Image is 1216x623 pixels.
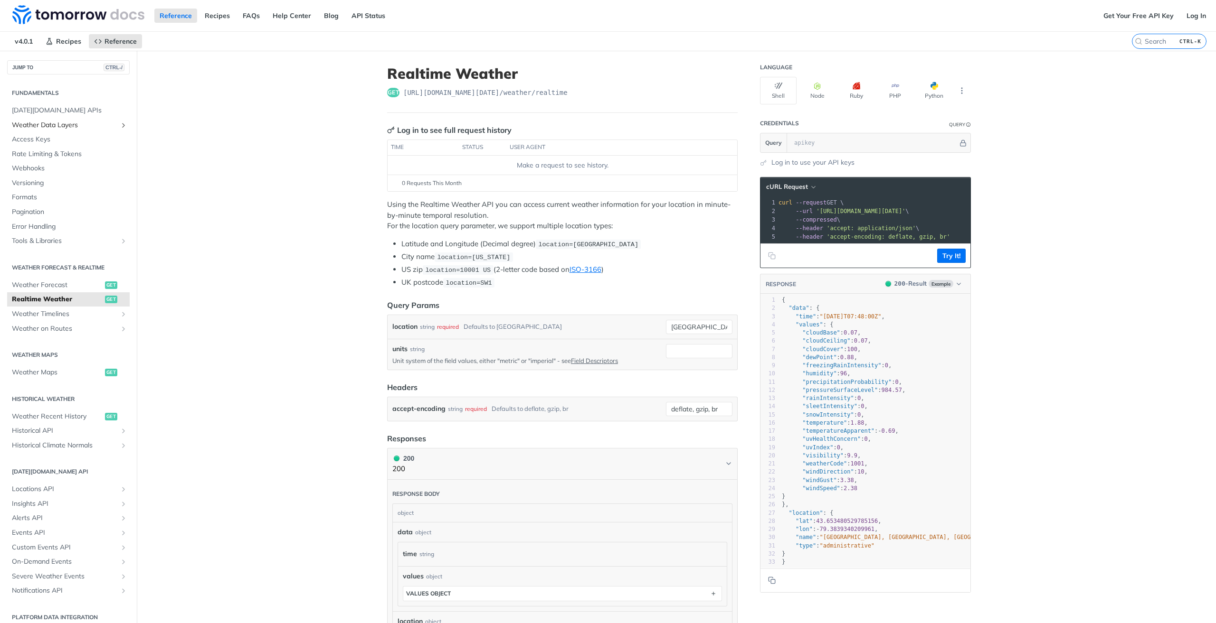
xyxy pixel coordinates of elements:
a: Tools & LibrariesShow subpages for Tools & Libraries [7,234,130,248]
a: Versioning [7,176,130,190]
h2: Historical Weather [7,395,130,403]
h2: Weather Maps [7,351,130,359]
div: 1 [760,296,775,304]
span: 0 [857,411,861,418]
button: Python [916,77,952,104]
span: : , [782,379,902,385]
h2: Weather Forecast & realtime [7,263,130,272]
span: } [782,493,785,500]
button: Try It! [937,249,966,263]
span: "lon" [796,526,813,532]
span: Severe Weather Events [12,572,117,581]
a: API Status [346,9,390,23]
div: QueryInformation [949,121,971,128]
svg: More ellipsis [958,86,966,95]
div: 5 [760,232,777,241]
li: City name [401,251,738,262]
button: Copy to clipboard [765,573,779,587]
a: Alerts APIShow subpages for Alerts API [7,511,130,525]
span: 0 [885,362,888,369]
span: : , [782,468,868,475]
div: 24 [760,484,775,493]
li: US zip (2-letter code based on ) [401,264,738,275]
button: Show subpages for Weather Data Layers [120,121,127,129]
div: Query [949,121,965,128]
button: values object [403,586,722,601]
span: 200 [894,280,905,287]
span: Insights API [12,499,117,509]
span: 0 [857,395,861,401]
button: Show subpages for Weather Timelines [120,310,127,318]
button: Show subpages for Historical Climate Normals [120,442,127,449]
div: string [448,402,463,416]
span: 0.07 [854,337,868,344]
div: 3 [760,313,775,321]
div: 28 [760,517,775,525]
span: Realtime Weather [12,295,103,304]
button: Show subpages for Custom Events API [120,544,127,551]
span: 0.88 [840,354,854,361]
a: Historical Climate NormalsShow subpages for Historical Climate Normals [7,438,130,453]
a: Weather Recent Historyget [7,409,130,424]
button: Show subpages for Alerts API [120,514,127,522]
span: [DATE][DOMAIN_NAME] APIs [12,106,127,115]
div: Log in to see full request history [387,124,512,136]
span: Tools & Libraries [12,236,117,246]
span: Reference [104,37,137,46]
button: JUMP TOCTRL-/ [7,60,130,74]
span: : , [782,444,844,451]
span: : , [782,460,868,467]
span: 100 [847,346,857,353]
div: 5 [760,329,775,337]
div: Headers [387,381,418,393]
span: 0 [895,379,898,385]
span: 96 [840,370,847,377]
span: \ [779,225,919,232]
span: location=[GEOGRAPHIC_DATA] [538,241,638,248]
a: Log In [1181,9,1211,23]
a: Events APIShow subpages for Events API [7,526,130,540]
span: : , [782,403,868,409]
svg: Chevron [725,460,732,467]
div: 11 [760,378,775,386]
a: Blog [319,9,344,23]
div: 2 [760,207,777,215]
span: "sleetIntensity" [802,403,857,409]
span: \ [779,208,909,214]
div: object [393,504,730,522]
span: "name" [796,534,816,540]
span: : { [782,321,833,328]
span: : [782,485,857,492]
p: Unit system of the field values, either "metric" or "imperial" - see [392,356,662,365]
span: "pressureSurfaceLevel" [802,387,878,393]
span: Weather Maps [12,368,103,377]
div: 22 [760,468,775,476]
a: Reference [154,9,197,23]
span: Formats [12,193,127,202]
div: 25 [760,493,775,501]
span: Weather Forecast [12,280,103,290]
span: curl [779,199,792,206]
button: 200 200200 [392,453,732,474]
span: : , [782,354,857,361]
button: 200200-ResultExample [881,279,966,288]
button: Show subpages for Insights API [120,500,127,508]
span: 0.69 [882,428,895,434]
span: https://api.tomorrow.io/v4/weather/realtime [403,88,568,97]
span: --header [796,225,823,232]
button: Show subpages for Locations API [120,485,127,493]
a: Custom Events APIShow subpages for Custom Events API [7,540,130,555]
div: 10 [760,370,775,378]
div: 13 [760,394,775,402]
span: 200 [885,281,891,287]
a: Severe Weather EventsShow subpages for Severe Weather Events [7,569,130,584]
input: apikey [789,133,958,152]
span: Example [929,280,953,288]
span: 0 [837,444,840,451]
button: Show subpages for Notifications API [120,587,127,595]
span: Weather Data Layers [12,121,117,130]
span: "windDirection" [802,468,854,475]
span: Query [765,139,782,147]
span: Notifications API [12,586,117,595]
div: 200 [392,453,414,464]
